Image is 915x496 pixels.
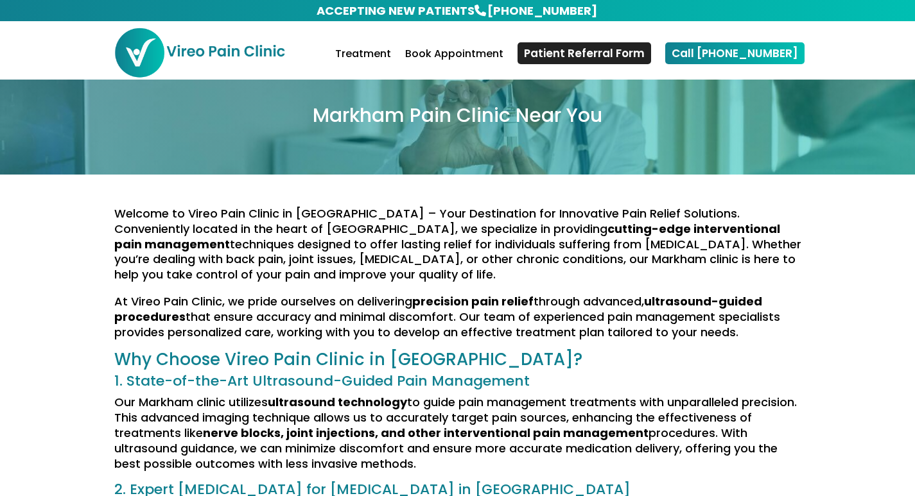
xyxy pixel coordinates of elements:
strong: ultrasound technology [268,394,407,410]
a: Treatment [335,49,391,80]
strong: precision pain relief [412,293,534,309]
h2: Why Choose Vireo Pain Clinic in [GEOGRAPHIC_DATA]? [114,351,801,374]
strong: ultrasound-guided procedures [114,293,762,325]
strong: nerve blocks, joint injections, and other interventional pain management [203,425,649,441]
a: [PHONE_NUMBER] [486,1,598,20]
p: Welcome to Vireo Pain Clinic in [GEOGRAPHIC_DATA] – Your Destination for Innovative Pain Relief S... [114,206,801,294]
a: Call [PHONE_NUMBER] [665,42,805,64]
p: Our Markham clinic utilizes to guide pain management treatments with unparalleled precision. This... [114,395,801,483]
img: Vireo Pain Clinic [114,27,286,78]
strong: cutting-edge interventional pain management [114,221,780,252]
h3: 1. State-of-the-Art Ultrasound-Guided Pain Management [114,374,801,395]
p: At Vireo Pain Clinic, we pride ourselves on delivering through advanced, that ensure accuracy and... [114,294,801,351]
a: Patient Referral Form [518,42,651,64]
a: Book Appointment [405,49,503,80]
h1: Markham Pain Clinic Near You [114,106,801,132]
